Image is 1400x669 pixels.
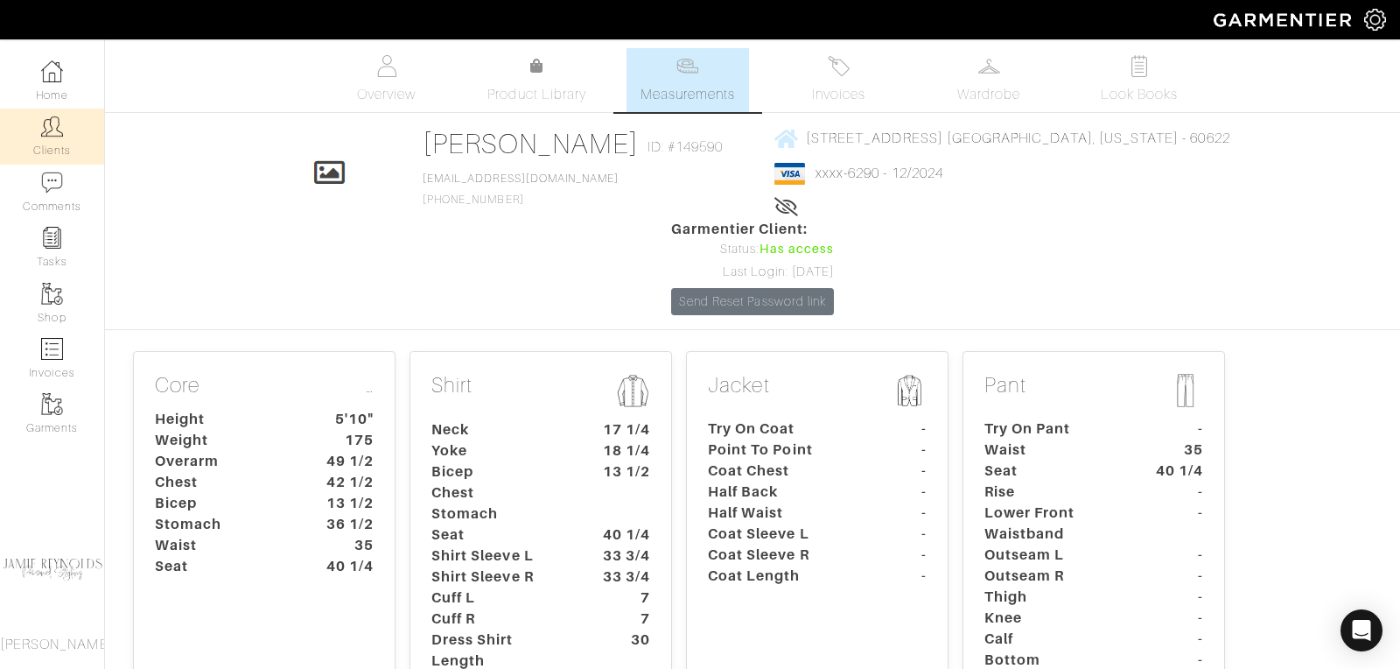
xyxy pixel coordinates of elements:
dt: Try On Pant [971,419,1135,440]
dt: - [1135,566,1216,587]
dt: 40 1/4 [305,556,387,577]
a: [PERSON_NAME] [423,128,639,159]
dt: Outseam R [971,566,1135,587]
dt: - [858,566,940,587]
span: Invoices [812,84,865,105]
img: garmentier-logo-header-white-b43fb05a5012e4ada735d5af1a66efaba907eab6374d6393d1fbf88cb4ef424d.png [1205,4,1364,35]
dt: Overarm [142,451,305,472]
dt: Half Waist [695,503,858,524]
img: gear-icon-white-bd11855cb880d31180b6d7d6211b90ccbf57a29d726f0c71d8c61bd08dd39cc2.png [1364,9,1386,31]
dt: - [1135,587,1216,608]
div: Open Intercom Messenger [1340,609,1382,651]
dt: Weight [142,430,305,451]
dt: - [1135,545,1216,566]
dt: 33 3/4 [582,567,663,588]
dt: - [1135,608,1216,629]
dt: - [858,524,940,545]
dt: - [858,482,940,503]
dt: Seat [142,556,305,577]
dt: Neck [418,419,582,440]
p: Jacket [708,373,927,412]
span: Measurements [640,84,736,105]
p: Pant [984,373,1203,412]
dt: Cuff L [418,588,582,609]
dt: Chest [142,472,305,493]
a: Invoices [777,48,899,112]
dt: Rise [971,482,1135,503]
dt: 40 1/4 [582,525,663,546]
img: todo-9ac3debb85659649dc8f770b8b6100bb5dab4b48dedcbae339e5042a72dfd3cc.svg [1129,55,1151,77]
img: basicinfo-40fd8af6dae0f16599ec9e87c0ef1c0a1fdea2edbe929e3d69a839185d80c458.svg [375,55,397,77]
img: garments-icon-b7da505a4dc4fd61783c78ac3ca0ef83fa9d6f193b1c9dc38574b1d14d53ca28.png [41,393,63,415]
span: ID: #149590 [647,137,724,158]
span: Wardrobe [957,84,1020,105]
dt: 35 [305,535,387,556]
dt: 35 [1135,440,1216,461]
img: measurements-466bbee1fd09ba9460f595b01e5d73f9e2bff037440d3c8f018324cb6cdf7a4a.svg [676,55,698,77]
span: Overview [357,84,416,105]
dt: Seat [971,461,1135,482]
span: Look Books [1101,84,1179,105]
a: [STREET_ADDRESS] [GEOGRAPHIC_DATA], [US_STATE] - 60622 [774,127,1230,149]
a: Measurements [626,48,750,112]
img: msmt-shirt-icon-3af304f0b202ec9cb0a26b9503a50981a6fda5c95ab5ec1cadae0dbe11e5085a.png [615,373,650,409]
dt: Height [142,409,305,430]
img: reminder-icon-8004d30b9f0a5d33ae49ab947aed9ed385cf756f9e5892f1edd6e32f2345188e.png [41,227,63,249]
dt: Coat Chest [695,461,858,482]
p: Shirt [431,373,650,412]
dt: 40 1/4 [1135,461,1216,482]
dt: Bicep [142,493,305,514]
dt: - [858,419,940,440]
dt: 17 1/4 [582,419,663,440]
dt: Point To Point [695,440,858,461]
img: visa-934b35602734be37eb7d5d7e5dbcd2044c359bf20a24dc3361ca3fa54326a8a7.png [774,163,805,185]
span: [STREET_ADDRESS] [GEOGRAPHIC_DATA], [US_STATE] - 60622 [806,130,1230,146]
dt: - [1135,419,1216,440]
span: Garmentier Client: [671,219,834,240]
a: Product Library [476,56,598,105]
div: Status: [671,240,834,259]
dt: - [858,503,940,524]
dt: 13 1/2 [582,461,663,482]
dt: Waist [971,440,1135,461]
img: msmt-pant-icon-b5f0be45518e7579186d657110a8042fb0a286fe15c7a31f2bf2767143a10412.png [1168,373,1203,408]
a: Overview [325,48,448,112]
dt: Chest [418,482,582,504]
dt: 33 3/4 [582,546,663,567]
dt: Calf [971,629,1135,650]
dt: Stomach [418,504,582,525]
img: wardrobe-487a4870c1b7c33e795ec22d11cfc2ed9d08956e64fb3008fe2437562e282088.svg [978,55,1000,77]
dt: Yoke [418,440,582,461]
dt: Stomach [142,514,305,535]
dt: Cuff R [418,609,582,630]
dt: - [1135,629,1216,650]
dt: Outseam L [971,545,1135,566]
img: orders-icon-0abe47150d42831381b5fb84f609e132dff9fe21cb692f30cb5eec754e2cba89.png [41,338,63,360]
img: clients-icon-6bae9207a08558b7cb47a8932f037763ab4055f8c8b6bfacd5dc20c3e0201464.png [41,116,63,137]
p: Core [155,373,374,402]
dt: Coat Sleeve R [695,545,858,566]
dt: 18 1/4 [582,440,663,461]
dt: Thigh [971,587,1135,608]
dt: Shirt Sleeve R [418,567,582,588]
dt: Seat [418,525,582,546]
a: Wardrobe [927,48,1050,112]
dt: Waist [142,535,305,556]
dt: Lower Front Waistband [971,503,1135,545]
a: [EMAIL_ADDRESS][DOMAIN_NAME] [423,173,619,185]
dt: 42 1/2 [305,472,387,493]
dt: 7 [582,609,663,630]
dt: 36 1/2 [305,514,387,535]
a: Send Reset Password link [671,288,834,315]
a: Look Books [1078,48,1200,112]
div: Last Login: [DATE] [671,263,834,282]
dt: - [858,440,940,461]
span: [PHONE_NUMBER] [423,173,619,206]
dt: Coat Length [695,566,858,587]
dt: Shirt Sleeve L [418,546,582,567]
a: … [366,373,374,398]
dt: Coat Sleeve L [695,524,858,545]
img: comment-icon-a0a6a9ef722e966f86d9cbdc48e553b5cf19dbc54f86b18d962a5391bc8f6eb6.png [41,172,63,194]
dt: Try On Coat [695,419,858,440]
dt: Knee [971,608,1135,629]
